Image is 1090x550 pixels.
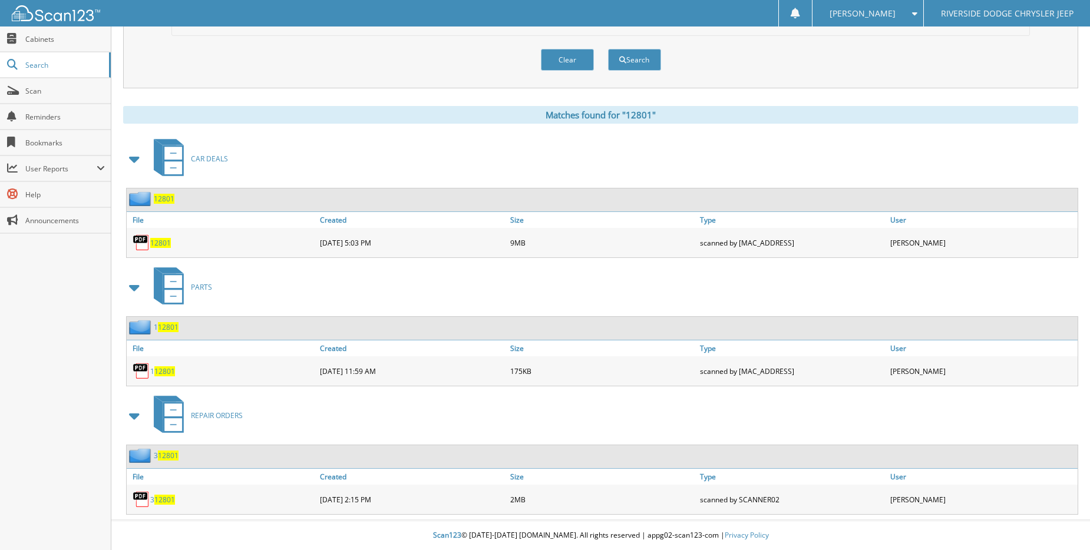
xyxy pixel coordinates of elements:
[154,366,175,376] span: 12801
[147,264,212,310] a: PARTS
[158,450,179,460] span: 12801
[25,138,105,148] span: Bookmarks
[123,106,1078,124] div: Matches found for "12801"
[127,469,317,485] a: File
[317,469,507,485] a: Created
[697,359,887,383] div: scanned by [MAC_ADDRESS]
[541,49,594,71] button: Clear
[147,135,228,182] a: CAR DEALS
[25,164,97,174] span: User Reports
[150,238,171,248] a: 12801
[317,231,507,254] div: [DATE] 5:03 PM
[1031,493,1090,550] iframe: Chat Widget
[433,530,461,540] span: Scan123
[507,359,698,383] div: 175KB
[25,112,105,122] span: Reminders
[317,488,507,511] div: [DATE] 2:15 PM
[830,10,896,17] span: [PERSON_NAME]
[887,231,1078,254] div: [PERSON_NAME]
[133,362,150,380] img: PDF.png
[507,231,698,254] div: 9MB
[887,340,1078,356] a: User
[697,469,887,485] a: Type
[507,340,698,356] a: Size
[154,194,174,204] a: 12801
[608,49,661,71] button: Search
[158,322,179,332] span: 12801
[127,340,317,356] a: File
[887,212,1078,228] a: User
[697,488,887,511] div: scanned by SCANNER02
[697,212,887,228] a: Type
[25,216,105,226] span: Announcements
[887,359,1078,383] div: [PERSON_NAME]
[191,282,212,292] span: PARTS
[725,530,769,540] a: Privacy Policy
[697,231,887,254] div: scanned by [MAC_ADDRESS]
[697,340,887,356] a: Type
[317,212,507,228] a: Created
[147,392,243,439] a: REPAIR ORDERS
[154,495,175,505] span: 12801
[25,34,105,44] span: Cabinets
[154,450,179,460] a: 312801
[25,60,103,70] span: Search
[941,10,1074,17] span: RIVERSIDE DODGE CHRYSLER JEEP
[127,212,317,228] a: File
[12,5,100,21] img: scan123-logo-white.svg
[317,340,507,356] a: Created
[150,495,175,505] a: 312801
[25,190,105,200] span: Help
[154,322,179,332] a: 112801
[150,366,175,376] a: 112801
[129,448,154,463] img: folder2.png
[25,86,105,96] span: Scan
[507,469,698,485] a: Size
[111,521,1090,550] div: © [DATE]-[DATE] [DOMAIN_NAME]. All rights reserved | appg02-scan123-com |
[191,410,243,420] span: REPAIR ORDERS
[129,320,154,334] img: folder2.png
[507,212,698,228] a: Size
[887,469,1078,485] a: User
[887,488,1078,511] div: [PERSON_NAME]
[133,491,150,508] img: PDF.png
[191,154,228,164] span: CAR DEALS
[317,359,507,383] div: [DATE] 11:59 AM
[129,191,154,206] img: folder2.png
[507,488,698,511] div: 2MB
[133,234,150,251] img: PDF.png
